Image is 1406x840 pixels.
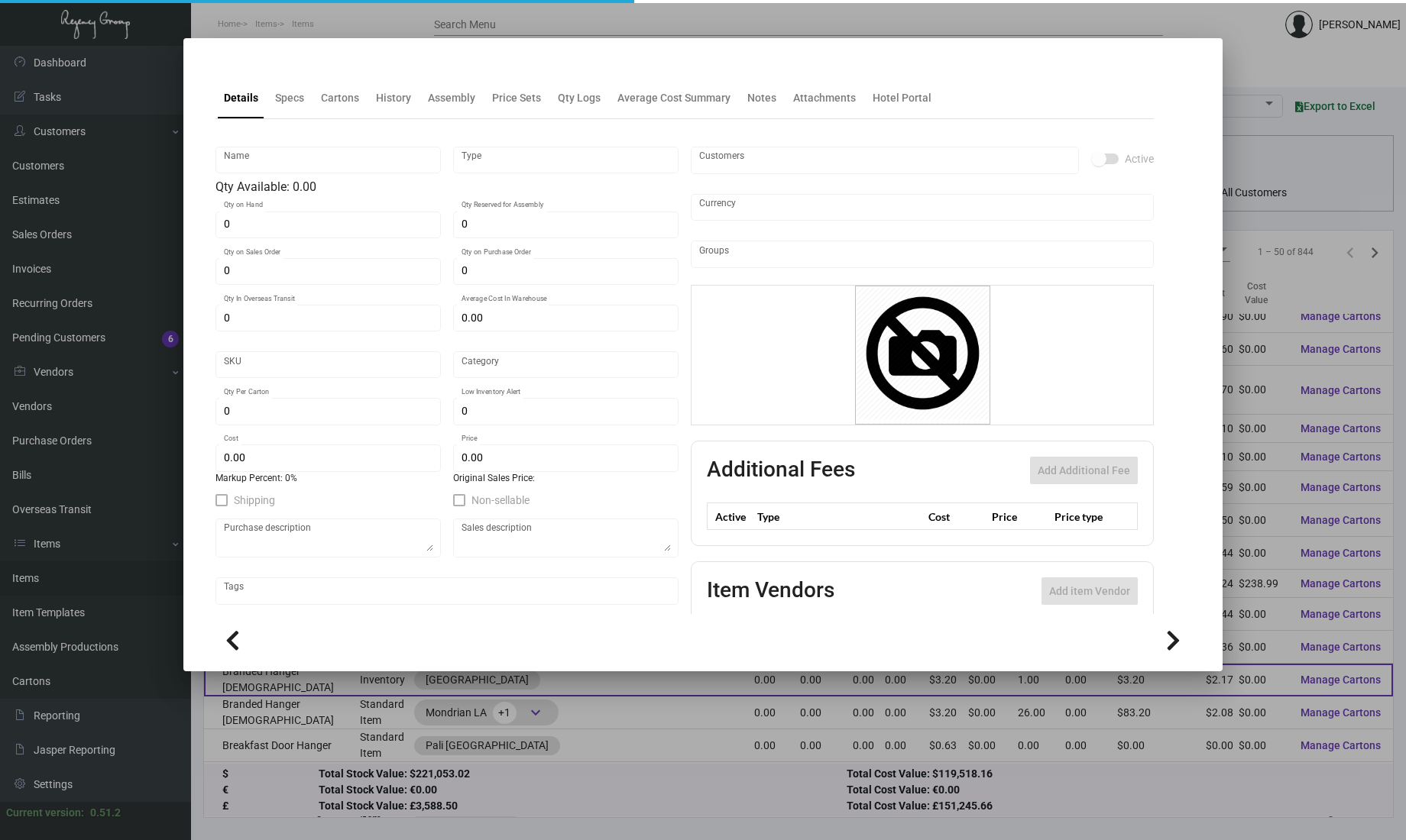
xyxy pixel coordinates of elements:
[708,503,754,530] th: Active
[90,805,121,821] div: 0.51.2
[215,178,679,196] div: Qty Available: 0.00
[793,90,856,106] div: Attachments
[1125,150,1154,168] span: Active
[747,90,776,106] div: Notes
[1038,464,1130,477] span: Add Additional Fee
[617,90,731,106] div: Average Cost Summary
[492,90,541,106] div: Price Sets
[234,491,275,509] span: Shipping
[873,90,931,106] div: Hotel Portal
[753,503,925,530] th: Type
[275,90,304,106] div: Specs
[376,90,411,106] div: History
[707,457,855,484] h2: Additional Fees
[1051,503,1119,530] th: Price type
[321,90,359,106] div: Cartons
[699,154,1071,166] input: Add new..
[699,248,1146,260] input: Add new..
[1049,585,1130,597] span: Add item Vendor
[707,577,834,605] h2: Item Vendors
[1030,457,1138,484] button: Add Additional Fee
[471,491,530,509] span: Non-sellable
[224,90,258,106] div: Details
[1042,577,1138,605] button: Add item Vendor
[988,503,1051,530] th: Price
[6,805,84,821] div: Current version:
[925,503,987,530] th: Cost
[428,90,475,106] div: Assembly
[558,90,601,106] div: Qty Logs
